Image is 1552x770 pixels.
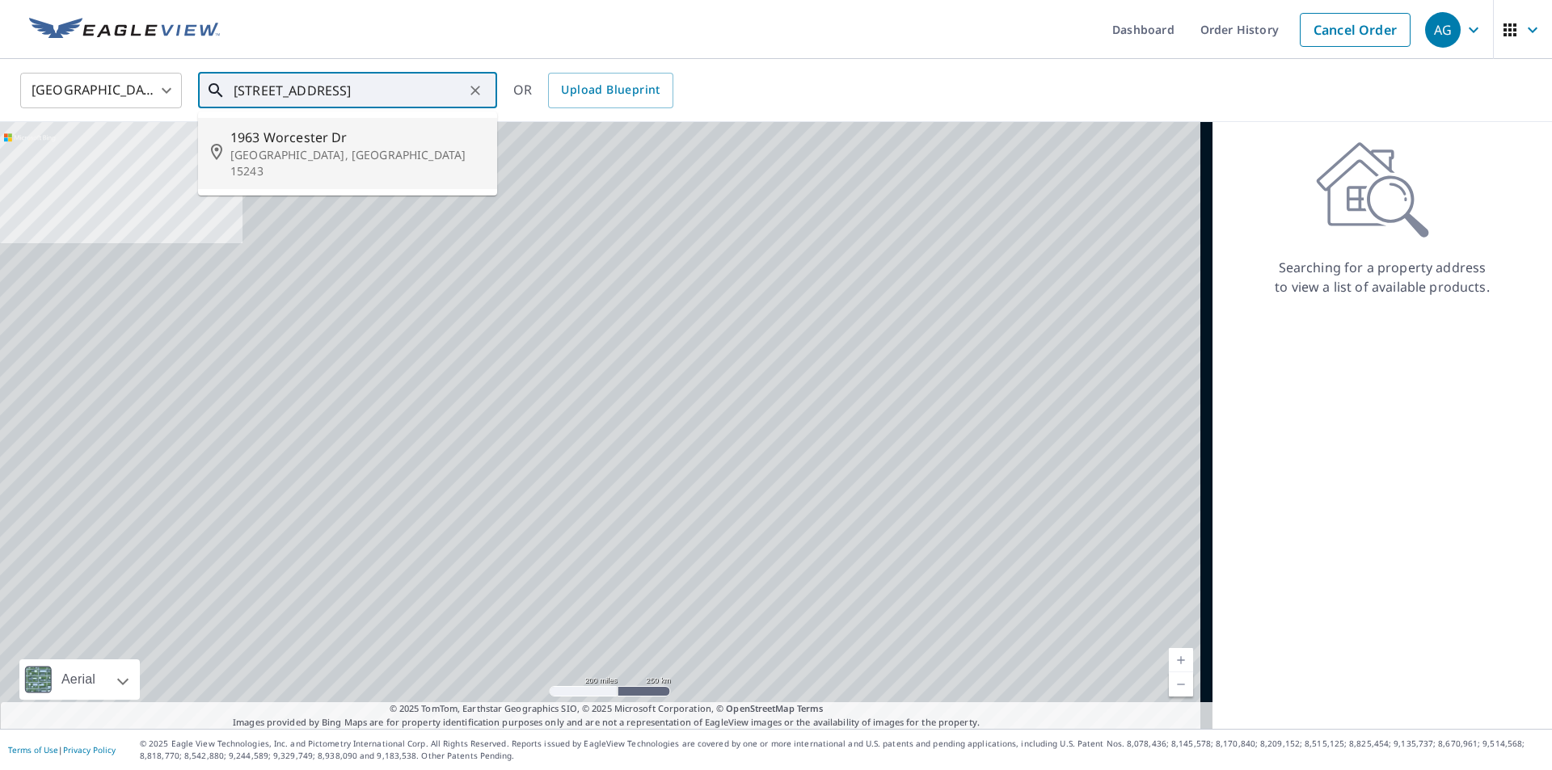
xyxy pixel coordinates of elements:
[726,702,794,714] a: OpenStreetMap
[8,745,116,755] p: |
[1300,13,1411,47] a: Cancel Order
[548,73,673,108] a: Upload Blueprint
[29,18,220,42] img: EV Logo
[390,702,824,716] span: © 2025 TomTom, Earthstar Geographics SIO, © 2025 Microsoft Corporation, ©
[1425,12,1461,48] div: AG
[57,659,100,700] div: Aerial
[561,80,660,100] span: Upload Blueprint
[234,68,464,113] input: Search by address or latitude-longitude
[797,702,824,714] a: Terms
[140,738,1544,762] p: © 2025 Eagle View Technologies, Inc. and Pictometry International Corp. All Rights Reserved. Repo...
[464,79,487,102] button: Clear
[19,659,140,700] div: Aerial
[230,128,484,147] span: 1963 Worcester Dr
[8,744,58,755] a: Terms of Use
[230,147,484,179] p: [GEOGRAPHIC_DATA], [GEOGRAPHIC_DATA] 15243
[1169,672,1193,696] a: Current Level 5, Zoom Out
[1274,258,1491,297] p: Searching for a property address to view a list of available products.
[63,744,116,755] a: Privacy Policy
[20,68,182,113] div: [GEOGRAPHIC_DATA]
[513,73,673,108] div: OR
[1169,648,1193,672] a: Current Level 5, Zoom In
